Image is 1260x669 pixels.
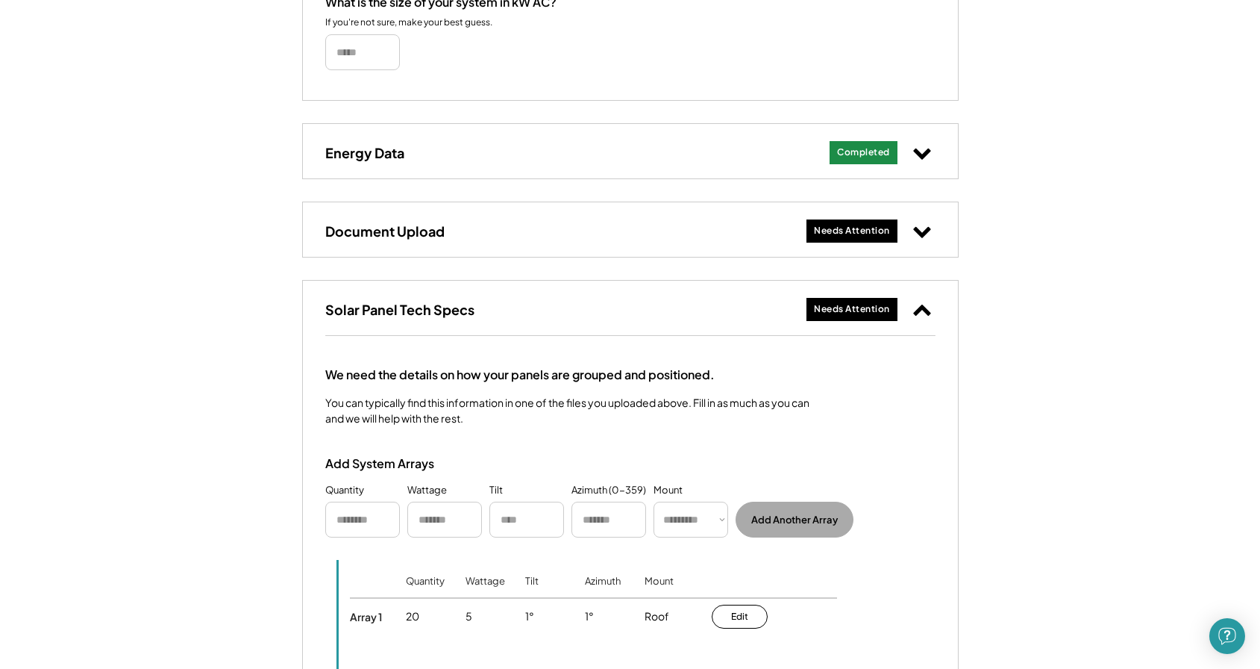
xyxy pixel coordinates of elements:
div: Needs Attention [814,303,890,316]
h3: Solar Panel Tech Specs [325,301,474,318]
div: Mount [653,483,683,498]
div: 20 [406,609,419,624]
div: Azimuth [585,575,621,609]
div: Roof [645,609,669,624]
div: Array 1 [350,610,382,623]
div: Completed [837,146,890,159]
div: Tilt [525,575,539,609]
div: If you're not sure, make your best guess. [325,16,492,29]
h3: Document Upload [325,223,445,240]
div: Add System Arrays [325,456,474,472]
div: Wattage [466,575,505,609]
div: Wattage [407,483,447,498]
div: Quantity [325,483,364,498]
button: Edit [712,605,768,629]
div: Needs Attention [814,225,890,237]
h3: Energy Data [325,144,404,161]
div: Azimuth (0-359) [571,483,646,498]
div: We need the details on how your panels are grouped and positioned. [325,366,715,384]
div: 1° [585,609,594,624]
div: Mount [645,575,674,609]
div: You can typically find this information in one of the files you uploaded above. Fill in as much a... [325,395,810,426]
div: Tilt [489,483,503,498]
div: Open Intercom Messenger [1209,618,1245,654]
button: Add Another Array [736,502,853,538]
div: 5 [466,609,472,624]
div: Quantity [406,575,445,609]
div: 1° [525,609,534,624]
